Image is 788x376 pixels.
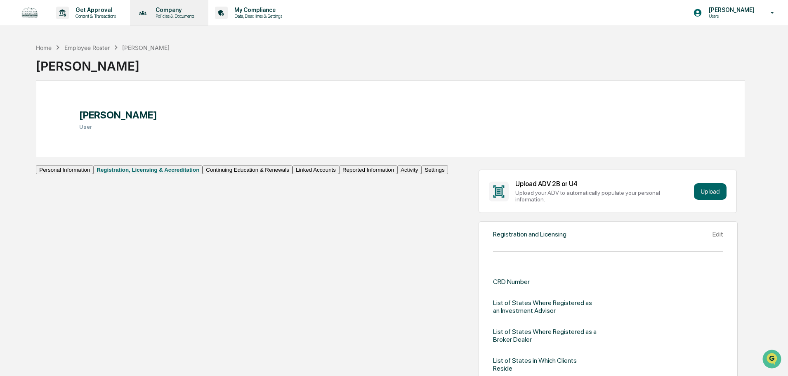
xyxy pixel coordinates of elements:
[762,349,784,371] iframe: Open customer support
[122,44,170,51] div: [PERSON_NAME]
[58,140,100,146] a: Powered byPylon
[69,13,120,19] p: Content & Transactions
[515,180,691,188] div: Upload ADV 2B or U4
[64,44,110,51] div: Employee Roster
[5,101,57,116] a: 🖐️Preclearance
[694,183,727,200] button: Upload
[79,109,157,121] h1: [PERSON_NAME]
[702,7,759,13] p: [PERSON_NAME]
[82,140,100,146] span: Pylon
[515,189,691,203] div: Upload your ADV to automatically populate your personal information.
[68,104,102,112] span: Attestations
[36,166,93,174] button: Personal Information
[421,166,448,174] button: Settings
[17,120,52,128] span: Data Lookup
[149,13,198,19] p: Policies & Documents
[8,17,150,31] p: How can we help?
[8,105,15,111] div: 🖐️
[28,71,104,78] div: We're available if you need us!
[36,52,170,73] div: [PERSON_NAME]
[28,63,135,71] div: Start new chat
[339,166,397,174] button: Reported Information
[57,101,106,116] a: 🗄️Attestations
[493,278,530,286] div: CRD Number
[79,123,157,130] h3: User
[493,328,597,343] div: List of States Where Registered as a Broker Dealer
[228,7,286,13] p: My Compliance
[493,299,597,315] div: List of States Where Registered as an Investment Advisor
[69,7,120,13] p: Get Approval
[493,357,597,372] div: List of States in Which Clients Reside
[8,63,23,78] img: 1746055101610-c473b297-6a78-478c-a979-82029cc54cd1
[293,166,339,174] button: Linked Accounts
[140,66,150,76] button: Start new chat
[5,116,55,131] a: 🔎Data Lookup
[20,5,40,21] img: logo
[17,104,53,112] span: Preclearance
[203,166,293,174] button: Continuing Education & Renewals
[36,166,448,174] div: secondary tabs example
[397,166,421,174] button: Activity
[149,7,198,13] p: Company
[493,230,566,238] div: Registration and Licensing
[713,230,723,238] div: Edit
[702,13,759,19] p: Users
[60,105,66,111] div: 🗄️
[36,44,52,51] div: Home
[93,166,203,174] button: Registration, Licensing & Accreditation
[8,121,15,127] div: 🔎
[228,13,286,19] p: Data, Deadlines & Settings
